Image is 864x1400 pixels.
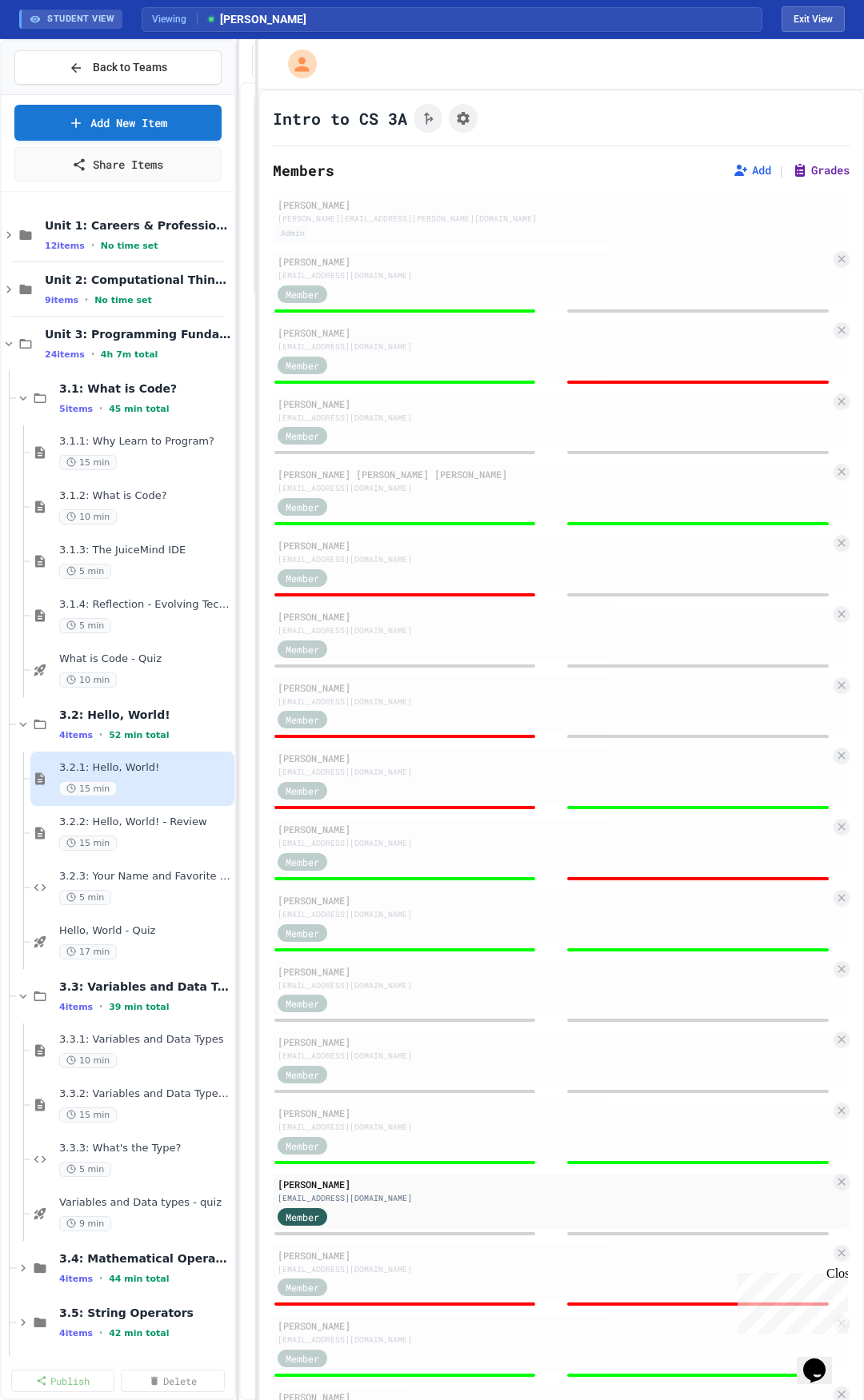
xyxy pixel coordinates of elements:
[286,1067,319,1082] span: Member
[782,6,845,32] button: Exit student view
[271,46,321,82] div: My Account
[273,107,407,130] h1: Intro to CS 3A
[59,564,111,579] span: 5 min
[278,467,830,481] div: [PERSON_NAME] [PERSON_NAME] [PERSON_NAME]
[94,295,152,305] span: No time set
[278,325,830,340] div: [PERSON_NAME]
[449,104,478,133] button: Assignment Settings
[278,197,845,212] div: [PERSON_NAME]
[278,1334,830,1346] div: [EMAIL_ADDRESS][DOMAIN_NAME]
[59,1162,111,1177] span: 5 min
[278,696,830,708] div: [EMAIL_ADDRESS][DOMAIN_NAME]
[45,327,231,341] span: Unit 3: Programming Fundamentals
[278,1050,830,1062] div: [EMAIL_ADDRESS][DOMAIN_NAME]
[101,349,158,360] span: 4h 7m total
[45,349,85,360] span: 24 items
[286,784,319,798] span: Member
[278,254,830,269] div: [PERSON_NAME]
[414,104,442,133] button: Click to see fork details
[278,341,830,353] div: [EMAIL_ADDRESS][DOMAIN_NAME]
[731,1266,848,1334] iframe: chat widget
[6,6,110,102] div: Chat with us now!Close
[59,944,117,959] span: 17 min
[286,358,319,373] span: Member
[59,924,231,938] span: Hello, World - Quiz
[91,239,94,252] span: •
[99,1272,102,1285] span: •
[109,730,169,740] span: 52 min total
[59,836,117,851] span: 15 min
[286,642,319,656] span: Member
[59,1196,231,1210] span: Variables and Data types - quiz
[59,1216,111,1231] span: 9 min
[278,412,830,424] div: [EMAIL_ADDRESS][DOMAIN_NAME]
[59,816,231,829] span: 3.2.2: Hello, World! - Review
[286,500,319,514] span: Member
[286,571,319,585] span: Member
[99,1000,102,1013] span: •
[278,680,830,695] div: [PERSON_NAME]
[278,766,830,778] div: [EMAIL_ADDRESS][DOMAIN_NAME]
[59,1087,231,1101] span: 3.3.2: Variables and Data Types - Review
[278,908,830,920] div: [EMAIL_ADDRESS][DOMAIN_NAME]
[278,624,830,636] div: [EMAIL_ADDRESS][DOMAIN_NAME]
[14,147,222,181] a: Share Items
[286,1210,319,1224] span: Member
[278,1121,830,1133] div: [EMAIL_ADDRESS][DOMAIN_NAME]
[59,598,231,612] span: 3.1.4: Reflection - Evolving Technology
[59,979,231,994] span: 3.3: Variables and Data Types
[59,544,231,557] span: 3.1.3: The JuiceMind IDE
[286,855,319,869] span: Member
[14,105,222,141] a: Add New Item
[59,1053,117,1068] span: 10 min
[278,1318,830,1333] div: [PERSON_NAME]
[286,926,319,940] span: Member
[45,273,231,287] span: Unit 2: Computational Thinking & Problem-Solving
[278,1263,830,1275] div: [EMAIL_ADDRESS][DOMAIN_NAME]
[59,435,231,449] span: 3.1.1: Why Learn to Program?
[278,964,830,979] div: [PERSON_NAME]
[733,162,771,178] button: Add
[59,509,117,525] span: 10 min
[278,397,830,411] div: [PERSON_NAME]
[286,1139,319,1153] span: Member
[14,50,222,85] button: Back to Teams
[278,1192,830,1204] div: [EMAIL_ADDRESS][DOMAIN_NAME]
[59,1328,93,1338] span: 4 items
[99,728,102,741] span: •
[59,870,231,883] span: 3.2.3: Your Name and Favorite Movie
[59,1107,117,1123] span: 15 min
[286,1280,319,1294] span: Member
[286,1351,319,1366] span: Member
[278,893,830,907] div: [PERSON_NAME]
[278,751,830,765] div: [PERSON_NAME]
[278,482,830,494] div: [EMAIL_ADDRESS][DOMAIN_NAME]
[278,269,830,281] div: [EMAIL_ADDRESS][DOMAIN_NAME]
[59,404,93,414] span: 5 items
[59,761,231,775] span: 3.2.1: Hello, World!
[47,13,114,26] span: STUDENT VIEW
[286,996,319,1011] span: Member
[59,1142,231,1155] span: 3.3.3: What's the Type?
[59,1306,231,1320] span: 3.5: String Operators
[109,1328,169,1338] span: 42 min total
[121,1370,224,1392] a: Delete
[278,609,830,624] div: [PERSON_NAME]
[99,402,102,415] span: •
[59,672,117,688] span: 10 min
[278,213,845,225] div: [PERSON_NAME][EMAIL_ADDRESS][PERSON_NAME][DOMAIN_NAME]
[792,162,850,178] button: Grades
[278,553,830,565] div: [EMAIL_ADDRESS][DOMAIN_NAME]
[91,348,94,361] span: •
[101,241,158,251] span: No time set
[59,1274,93,1284] span: 4 items
[59,1002,93,1012] span: 4 items
[45,218,231,233] span: Unit 1: Careers & Professionalism
[278,979,830,991] div: [EMAIL_ADDRESS][DOMAIN_NAME]
[278,1106,830,1120] div: [PERSON_NAME]
[778,161,786,180] span: |
[59,1033,231,1047] span: 3.3.1: Variables and Data Types
[206,11,306,28] span: [PERSON_NAME]
[797,1336,848,1384] iframe: chat widget
[278,822,830,836] div: [PERSON_NAME]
